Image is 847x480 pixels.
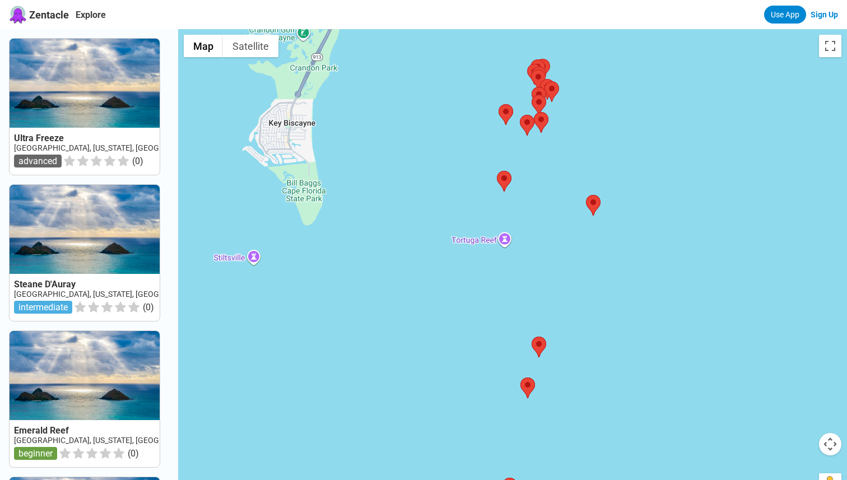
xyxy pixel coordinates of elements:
button: Toggle fullscreen view [819,35,841,57]
a: Explore [76,10,106,20]
button: Show street map [184,35,223,57]
span: Zentacle [29,9,69,21]
a: Sign Up [811,10,838,19]
button: Map camera controls [819,433,841,455]
a: Zentacle logoZentacle [9,6,69,24]
a: Use App [764,6,806,24]
button: Show satellite imagery [223,35,278,57]
img: Zentacle logo [9,6,27,24]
